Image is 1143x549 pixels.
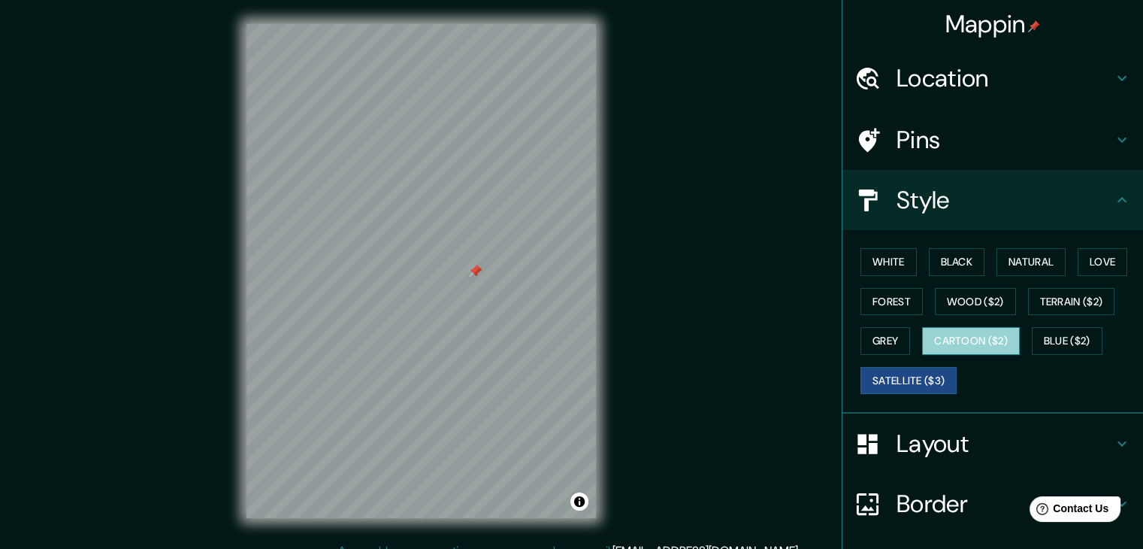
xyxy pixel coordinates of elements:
div: Pins [842,110,1143,170]
div: Border [842,474,1143,534]
button: Grey [860,327,910,355]
button: Forest [860,288,923,316]
button: Satellite ($3) [860,367,957,395]
div: Location [842,48,1143,108]
h4: Style [897,185,1113,215]
button: White [860,248,917,276]
button: Love [1078,248,1127,276]
h4: Pins [897,125,1113,155]
canvas: Map [246,24,596,518]
img: pin-icon.png [1028,20,1040,32]
div: Layout [842,414,1143,474]
h4: Location [897,63,1113,93]
h4: Mappin [945,9,1041,39]
button: Natural [996,248,1066,276]
button: Toggle attribution [570,493,588,511]
button: Blue ($2) [1032,327,1102,355]
iframe: Help widget launcher [1009,490,1126,532]
h4: Layout [897,429,1113,459]
button: Wood ($2) [935,288,1016,316]
h4: Border [897,489,1113,519]
button: Terrain ($2) [1028,288,1115,316]
button: Cartoon ($2) [922,327,1020,355]
button: Black [929,248,985,276]
div: Style [842,170,1143,230]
